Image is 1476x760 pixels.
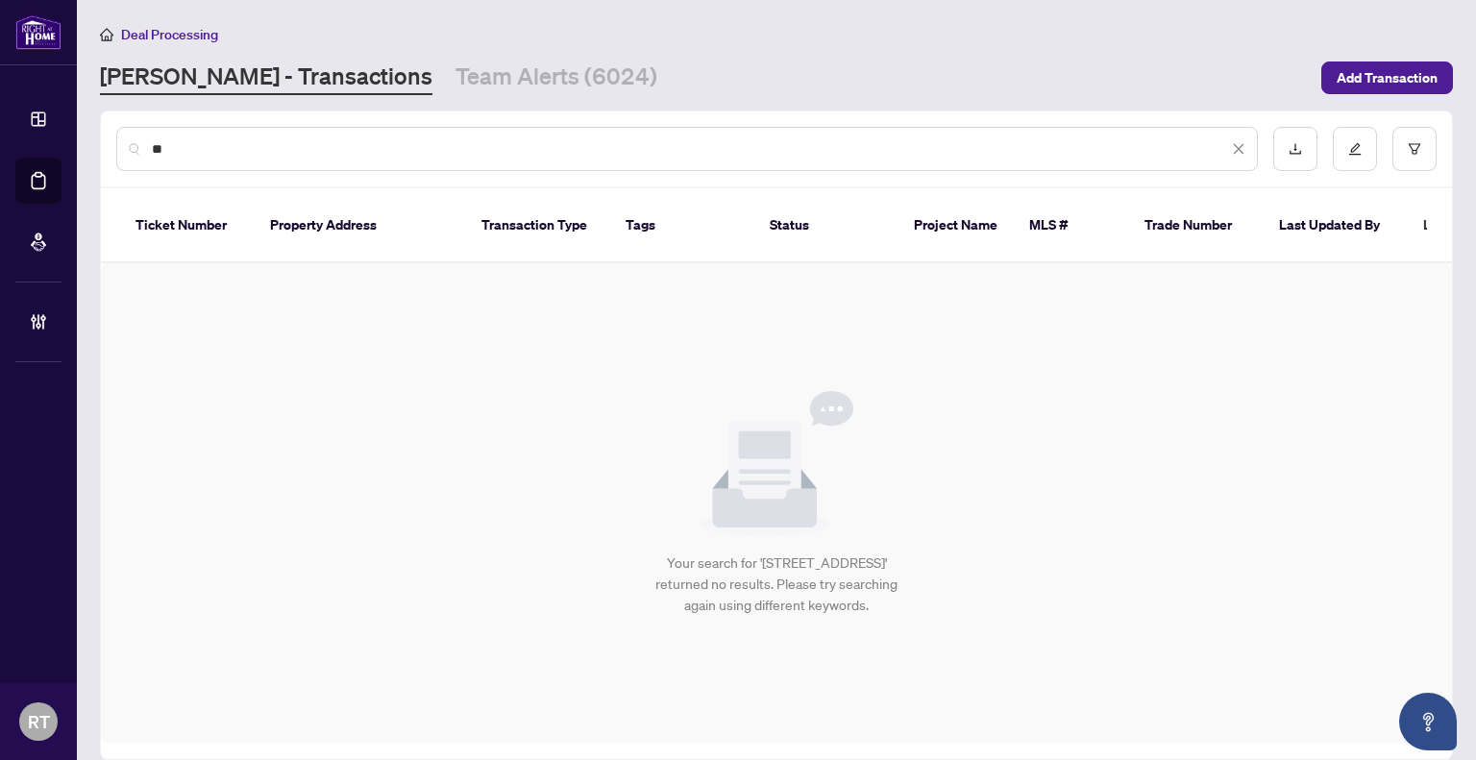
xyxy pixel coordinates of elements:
[466,188,610,263] th: Transaction Type
[120,188,255,263] th: Ticket Number
[255,188,466,263] th: Property Address
[1408,142,1421,156] span: filter
[647,552,907,616] div: Your search for '[STREET_ADDRESS]' returned no results. Please try searching again using differen...
[15,14,61,50] img: logo
[100,28,113,41] span: home
[455,61,657,95] a: Team Alerts (6024)
[1333,127,1377,171] button: edit
[1321,61,1453,94] button: Add Transaction
[1129,188,1264,263] th: Trade Number
[1392,127,1437,171] button: filter
[1232,142,1245,156] span: close
[754,188,898,263] th: Status
[1337,62,1438,93] span: Add Transaction
[700,391,853,537] img: Null State Icon
[1014,188,1129,263] th: MLS #
[1289,142,1302,156] span: download
[121,26,218,43] span: Deal Processing
[28,708,50,735] span: RT
[1399,693,1457,750] button: Open asap
[100,61,432,95] a: [PERSON_NAME] - Transactions
[1264,188,1408,263] th: Last Updated By
[1348,142,1362,156] span: edit
[1273,127,1317,171] button: download
[898,188,1014,263] th: Project Name
[610,188,754,263] th: Tags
